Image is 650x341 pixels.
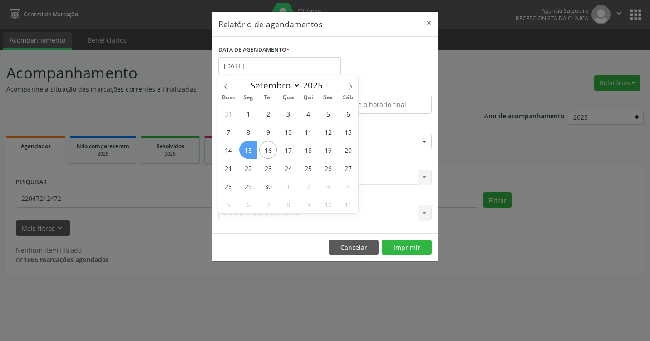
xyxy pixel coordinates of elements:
[339,195,357,213] span: Outubro 11, 2025
[246,79,300,92] select: Month
[219,123,237,141] span: Setembro 7, 2025
[239,159,257,177] span: Setembro 22, 2025
[259,123,277,141] span: Setembro 9, 2025
[259,105,277,122] span: Setembro 2, 2025
[278,95,298,101] span: Qua
[299,159,317,177] span: Setembro 25, 2025
[299,123,317,141] span: Setembro 11, 2025
[218,18,322,30] h5: Relatório de agendamentos
[219,195,237,213] span: Outubro 5, 2025
[239,177,257,195] span: Setembro 29, 2025
[339,177,357,195] span: Outubro 4, 2025
[279,123,297,141] span: Setembro 10, 2025
[259,141,277,159] span: Setembro 16, 2025
[239,105,257,122] span: Setembro 1, 2025
[338,95,358,101] span: Sáb
[259,195,277,213] span: Outubro 7, 2025
[259,159,277,177] span: Setembro 23, 2025
[329,240,379,255] button: Cancelar
[319,195,337,213] span: Outubro 10, 2025
[239,195,257,213] span: Outubro 6, 2025
[218,95,238,101] span: Dom
[279,195,297,213] span: Outubro 8, 2025
[339,105,357,122] span: Setembro 6, 2025
[298,95,318,101] span: Qui
[299,195,317,213] span: Outubro 9, 2025
[218,57,341,75] input: Selecione uma data ou intervalo
[318,95,338,101] span: Sex
[319,141,337,159] span: Setembro 19, 2025
[259,177,277,195] span: Setembro 30, 2025
[219,159,237,177] span: Setembro 21, 2025
[279,159,297,177] span: Setembro 24, 2025
[279,177,297,195] span: Outubro 1, 2025
[218,43,290,57] label: DATA DE AGENDAMENTO
[300,79,330,91] input: Year
[339,123,357,141] span: Setembro 13, 2025
[319,177,337,195] span: Outubro 3, 2025
[238,95,258,101] span: Seg
[299,105,317,122] span: Setembro 4, 2025
[339,159,357,177] span: Setembro 27, 2025
[219,177,237,195] span: Setembro 28, 2025
[319,105,337,122] span: Setembro 5, 2025
[327,82,432,96] label: ATÉ
[382,240,432,255] button: Imprimir
[339,141,357,159] span: Setembro 20, 2025
[327,96,432,114] input: Selecione o horário final
[258,95,278,101] span: Ter
[219,105,237,122] span: Agosto 31, 2025
[239,141,257,159] span: Setembro 15, 2025
[319,123,337,141] span: Setembro 12, 2025
[239,123,257,141] span: Setembro 8, 2025
[299,141,317,159] span: Setembro 18, 2025
[219,141,237,159] span: Setembro 14, 2025
[299,177,317,195] span: Outubro 2, 2025
[279,141,297,159] span: Setembro 17, 2025
[319,159,337,177] span: Setembro 26, 2025
[420,12,438,34] button: Close
[279,105,297,122] span: Setembro 3, 2025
